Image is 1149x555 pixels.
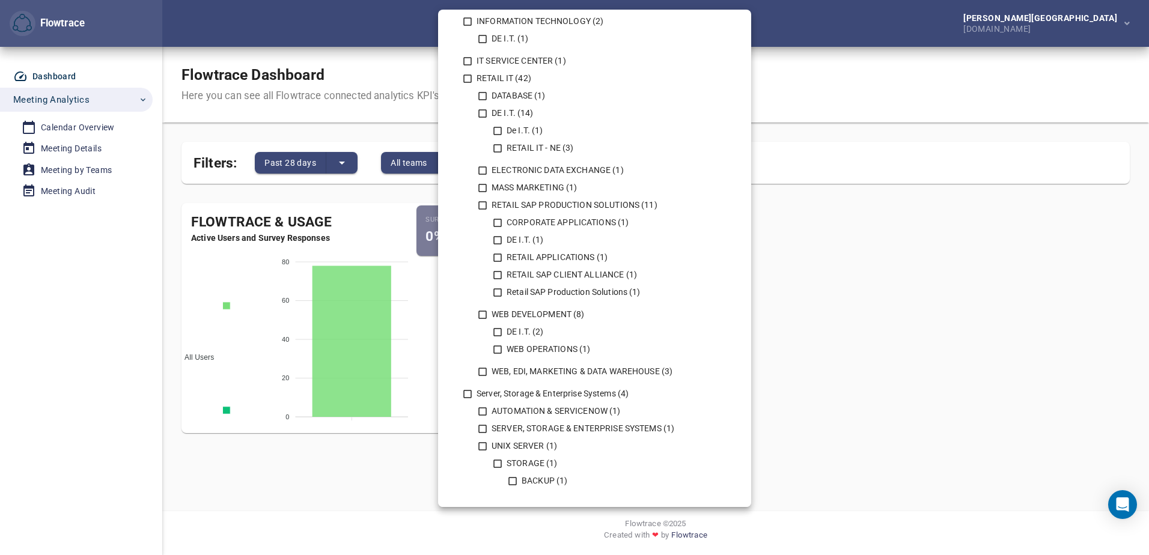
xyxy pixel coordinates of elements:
div: RETAIL APPLICATIONS (1) [504,251,689,264]
div: RETAIL IT - NE (3) [504,142,689,154]
div: DE I.T. (14) [489,107,703,120]
div: DE I.T. (1) [504,234,689,246]
div: MASS MARKETING (1) [489,181,703,194]
div: INFORMATION TECHNOLOGY (2) [474,15,718,28]
div: De I.T. (1) [504,124,689,137]
div: Retail SAP Production Solutions (1) [504,286,689,299]
div: IT SERVICE CENTER (1) [474,55,718,67]
div: AUTOMATION & SERVICENOW (1) [489,405,703,417]
div: ELECTRONIC DATA EXCHANGE (1) [489,164,703,177]
div: UNIX SERVER (1) [489,440,703,452]
div: Open Intercom Messenger [1108,490,1137,519]
div: BACKUP (1) [519,475,674,487]
div: VIVINT IT DESKTOP (1) [474,506,718,519]
div: WEB, EDI, MARKETING & DATA WAREHOUSE (3) [489,365,703,378]
div: STORAGE (1) [504,457,689,470]
div: Server, Storage & Enterprise Systems (4) [474,387,718,400]
div: RETAIL IT (42) [474,72,718,85]
div: RETAIL SAP PRODUCTION SOLUTIONS (11) [489,199,703,211]
div: SERVER, STORAGE & ENTERPRISE SYSTEMS (1) [489,422,703,435]
div: RETAIL SAP CLIENT ALLIANCE (1) [504,268,689,281]
div: DATABASE (1) [489,89,703,102]
div: CORPORATE APPLICATIONS (1) [504,216,689,229]
div: WEB DEVELOPMENT (8) [489,308,703,321]
div: WEB OPERATIONS (1) [504,343,689,356]
div: DE I.T. (2) [504,326,689,338]
div: DE I.T. (1) [489,32,703,45]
